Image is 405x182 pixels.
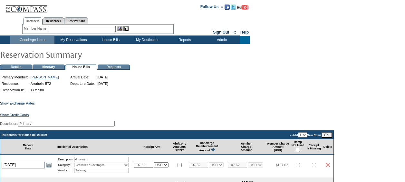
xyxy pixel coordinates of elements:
[31,75,59,79] a: [PERSON_NAME]
[69,81,96,86] td: Departure Date:
[64,17,88,24] a: Reservations
[213,30,229,35] a: Sign Out
[45,161,53,168] a: Open the calendar popup.
[92,36,129,44] td: House Bills
[276,163,288,167] span: $107.62
[58,157,73,162] td: Description:
[188,131,333,139] td: » Add New Rows
[132,139,172,155] td: Receipt Amt
[290,139,306,155] td: Ramp Not Used
[96,74,109,80] td: [DATE]
[30,81,60,86] td: Arrabelle 572
[1,81,29,86] td: Residence:
[1,87,29,93] td: Reservation #:
[0,139,56,155] td: Receipt Date
[237,5,248,10] img: Subscribe to our YouTube Channel
[203,36,240,44] td: Admin
[1,74,29,80] td: Primary Member:
[65,65,97,70] td: House Bills
[231,5,236,10] img: Follow us on Twitter
[240,30,249,35] a: Help
[211,148,215,151] img: questionMark_lightBlue.gif
[43,17,64,24] a: Residences
[96,81,109,86] td: [DATE]
[166,36,203,44] td: Reports
[305,139,322,155] td: Receipt Is Missing
[225,5,230,10] img: Become our fan on Facebook
[0,131,188,139] td: Incidentals for House Bill 258839
[54,36,92,44] td: My Reservations
[200,4,223,12] td: Follow Us ::
[33,65,65,70] td: Itinerary
[24,26,49,31] div: Member Name:
[322,139,333,155] td: Delete
[234,30,236,35] span: ::
[58,168,73,173] td: Vendor:
[227,139,266,155] td: Member Charge Amount
[129,36,166,44] td: My Destination
[98,65,130,70] td: Requests
[322,132,332,138] input: Go!
[23,17,43,25] a: Members
[225,6,230,10] a: Become our fan on Facebook
[10,36,54,44] td: Concierge Home
[123,26,129,31] img: Reservations
[266,139,290,155] td: Member Charge Amount (USD)
[58,163,73,167] td: Category:
[231,6,236,10] a: Follow us on Twitter
[326,163,330,167] img: icon_delete2.gif
[56,139,132,155] td: Incidental Description
[171,139,188,155] td: Mbr/Conc Amounts Differ?
[69,74,96,80] td: Arrival Date:
[188,139,227,155] td: Concierge Reimbursement Amount
[30,87,60,93] td: 1775580
[117,26,122,31] img: View
[237,6,248,10] a: Subscribe to our YouTube Channel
